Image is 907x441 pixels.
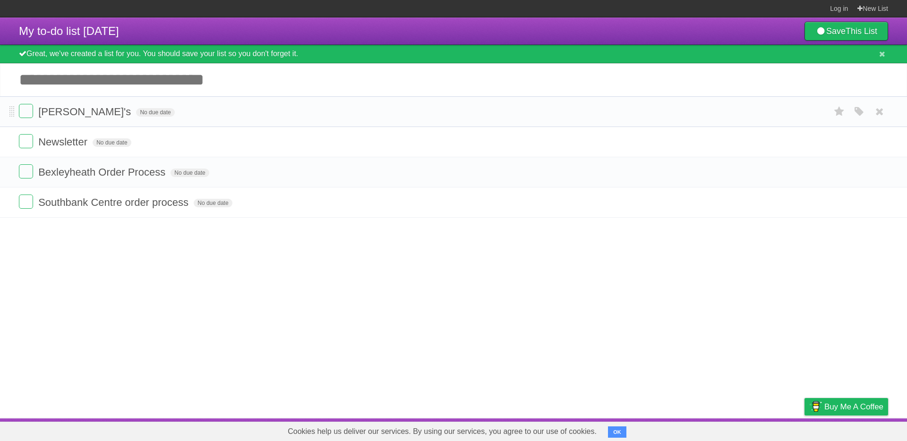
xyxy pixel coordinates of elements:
img: Buy me a coffee [809,399,822,415]
button: OK [608,426,626,438]
span: Southbank Centre order process [38,196,191,208]
span: My to-do list [DATE] [19,25,119,37]
a: About [679,421,699,439]
span: No due date [93,138,131,147]
span: [PERSON_NAME]'s [38,106,133,118]
a: Buy me a coffee [804,398,888,416]
label: Star task [830,104,848,119]
span: No due date [136,108,174,117]
a: Privacy [792,421,817,439]
a: Suggest a feature [829,421,888,439]
label: Done [19,134,33,148]
a: Developers [710,421,748,439]
a: Terms [760,421,781,439]
span: Bexleyheath Order Process [38,166,168,178]
span: No due date [171,169,209,177]
span: Newsletter [38,136,90,148]
label: Done [19,104,33,118]
a: SaveThis List [804,22,888,41]
b: This List [846,26,877,36]
span: Buy me a coffee [824,399,883,415]
label: Done [19,195,33,209]
span: Cookies help us deliver our services. By using our services, you agree to our use of cookies. [278,422,606,441]
label: Done [19,164,33,178]
span: No due date [194,199,232,207]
